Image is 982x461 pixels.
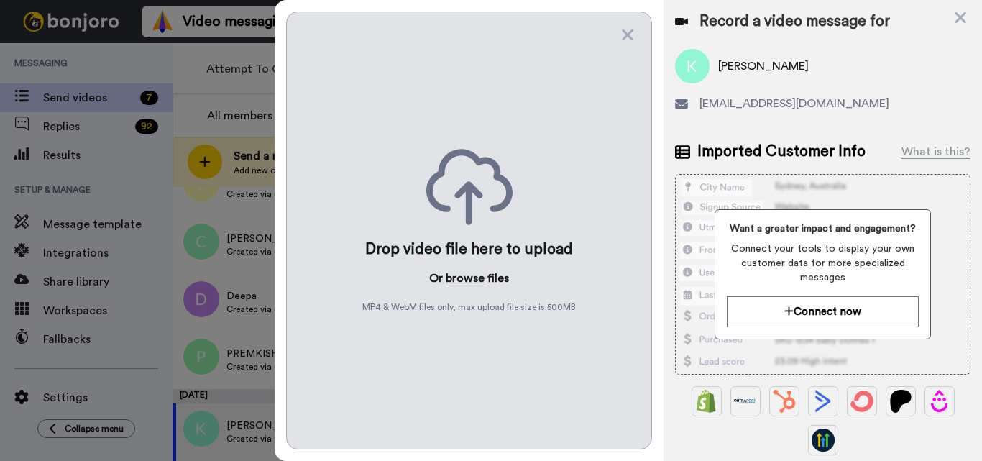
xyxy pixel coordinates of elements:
span: Connect your tools to display your own customer data for more specialized messages [727,242,919,285]
img: Ontraport [734,390,757,413]
button: Connect now [727,296,919,327]
img: Hubspot [773,390,796,413]
img: Shopify [695,390,718,413]
span: [EMAIL_ADDRESS][DOMAIN_NAME] [699,95,889,112]
span: Want a greater impact and engagement? [727,222,919,236]
p: Or files [429,270,509,287]
img: ConvertKit [850,390,873,413]
img: GoHighLevel [812,429,835,452]
img: Drip [928,390,951,413]
span: Imported Customer Info [697,141,866,163]
div: Drop video file here to upload [365,239,573,260]
button: browse [446,270,485,287]
span: MP4 & WebM files only, max upload file size is 500 MB [362,301,576,313]
img: Patreon [889,390,912,413]
div: What is this? [901,143,970,160]
img: ActiveCampaign [812,390,835,413]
